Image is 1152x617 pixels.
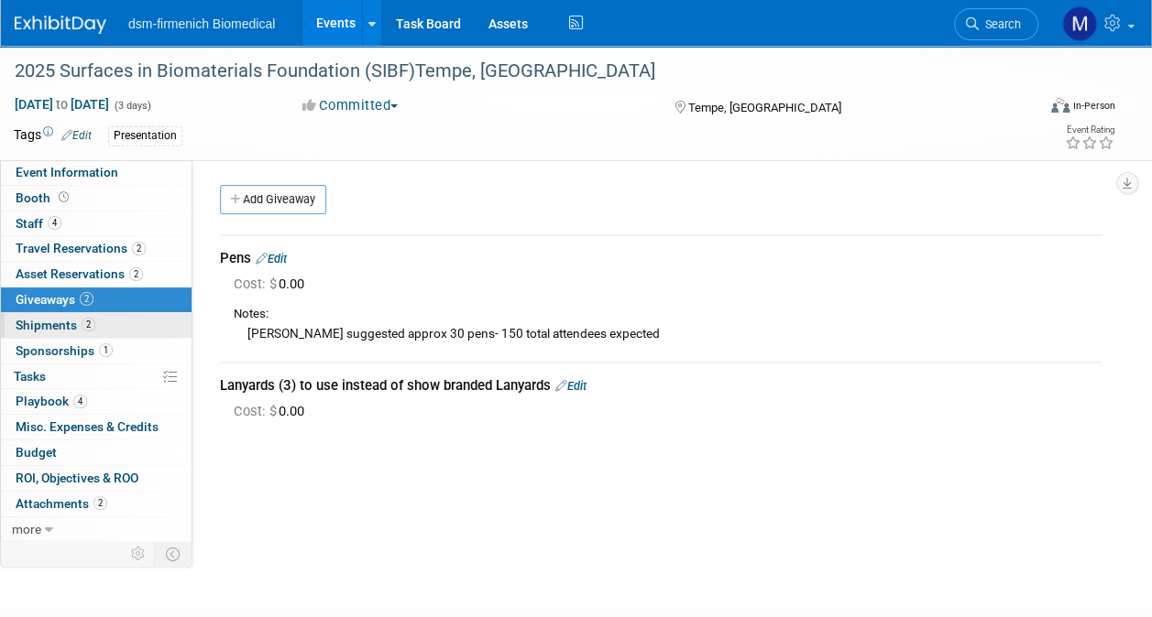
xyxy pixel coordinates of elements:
a: Edit [256,252,287,265]
img: Format-Inperson.png [1051,98,1070,113]
img: ExhibitDay [15,16,106,34]
a: Staff4 [1,211,192,236]
td: Toggle Event Tabs [155,542,192,566]
div: Presentation [108,126,182,146]
span: Shipments [16,318,95,332]
a: ROI, Objectives & ROO [1,466,192,491]
a: Giveaways2 [1,287,192,312]
span: Tasks [14,369,46,384]
span: Asset Reservations [16,266,143,281]
a: Misc. Expenses & Credits [1,415,192,439]
div: Notes: [234,306,1102,323]
img: Melanie Davison [1062,6,1097,41]
span: Budget [16,445,57,460]
span: Misc. Expenses & Credits [16,419,159,434]
a: Add Giveaway [220,185,326,214]
span: 2 [129,267,143,281]
span: Event Information [16,165,118,179]
span: Search [979,17,1021,31]
span: 2 [80,292,93,306]
td: Personalize Event Tab Strip [123,542,155,566]
span: Staff [16,216,61,231]
span: 2 [82,318,95,331]
span: Booth [16,190,72,205]
a: Tasks [1,364,192,389]
span: more [12,522,41,536]
a: Playbook4 [1,389,192,414]
span: dsm-firmenich Biomedical [128,16,275,31]
a: Shipments2 [1,313,192,338]
a: Edit [555,379,587,393]
a: Budget [1,440,192,465]
div: Lanyards (3) to use instead of show branded Lanyards [220,376,1102,395]
span: Tempe, [GEOGRAPHIC_DATA] [688,101,841,114]
span: 4 [73,395,87,408]
span: Cost: $ [234,276,279,292]
a: Event Information [1,160,192,185]
span: Booth not reserved yet [55,190,72,204]
a: Travel Reservations2 [1,236,192,261]
span: 2 [132,242,146,255]
a: Search [954,8,1038,40]
span: Travel Reservations [16,241,146,255]
span: [DATE] [DATE] [14,96,110,113]
a: Sponsorships1 [1,339,192,363]
span: 2 [93,496,107,510]
a: more [1,517,192,542]
div: 2025 Surfaces in Biomaterials Foundation (SIBF)Tempe, [GEOGRAPHIC_DATA] [8,55,1021,88]
span: Sponsorships [16,343,113,358]
div: [PERSON_NAME] suggested approx 30 pens- 150 total attendees expected [234,323,1102,343]
span: 4 [48,216,61,230]
span: (3 days) [113,100,151,112]
span: Playbook [16,394,87,408]
a: Edit [61,129,92,142]
span: 0.00 [234,276,312,292]
span: ROI, Objectives & ROO [16,471,138,485]
span: Cost: $ [234,403,279,419]
div: Pens [220,249,1102,268]
td: Tags [14,125,92,146]
span: Giveaways [16,292,93,307]
a: Booth [1,186,192,211]
span: to [53,97,71,112]
a: Attachments2 [1,492,192,516]
span: 0.00 [234,403,312,419]
button: Committed [296,96,405,115]
span: 1 [99,343,113,357]
div: Event Format [955,95,1115,123]
a: Asset Reservations2 [1,262,192,287]
div: Event Rating [1065,125,1114,135]
span: Attachments [16,496,107,511]
div: In-Person [1072,99,1115,113]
